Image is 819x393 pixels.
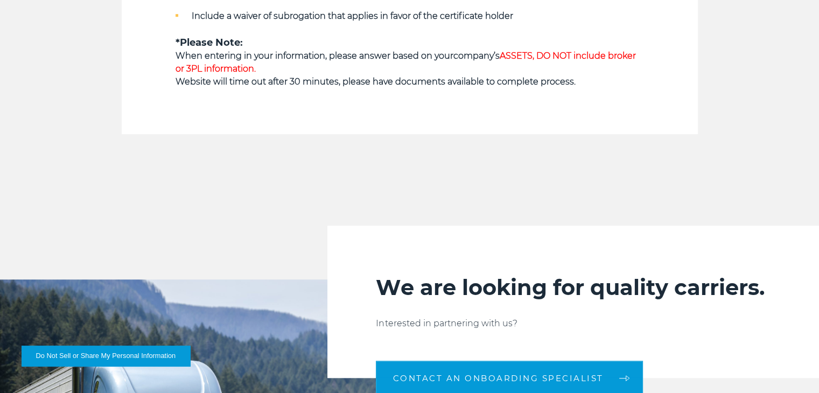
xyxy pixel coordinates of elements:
p: Interested in partnering with us? [376,317,771,330]
strong: When entering in your information, please answer based on your [176,51,453,61]
strong: Include a waiver of subrogation that applies in favor of the certificate holder [192,11,513,21]
button: Do Not Sell or Share My Personal Information [22,346,190,366]
span: CONTACT AN ONBOARDING SPECIALIST [393,374,603,382]
strong: *Please Note: [176,37,243,48]
strong: Website will time out after 30 minutes, please have documents available to complete process. [176,76,576,87]
h2: We are looking for quality carriers. [376,274,771,301]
